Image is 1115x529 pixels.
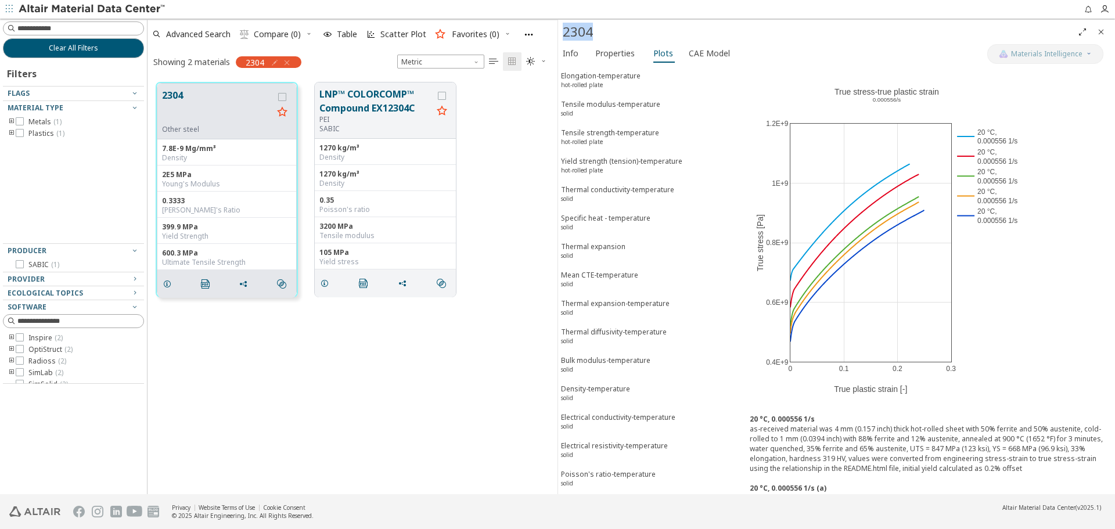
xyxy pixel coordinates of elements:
span: ( 2 ) [58,356,66,366]
div: Electrical resistivity-temperature [561,441,668,462]
span: 2304 [246,57,264,67]
span: Altair Material Data Center [1002,503,1076,512]
sup: solid [561,422,573,430]
sup: solid [561,479,573,487]
span: Scatter Plot [380,30,426,38]
button: Share [233,272,258,296]
i: toogle group [8,117,16,127]
div: (v2025.1) [1002,503,1101,512]
span: OptiStruct [28,345,73,354]
span: SimLab [28,368,63,377]
button: Electrical conductivity-temperaturesolid [558,409,744,437]
a: Privacy [172,503,190,512]
div: © 2025 Altair Engineering, Inc. All Rights Reserved. [172,512,314,520]
sup: solid [561,451,573,459]
span: Info [563,44,578,63]
sup: solid [561,337,573,345]
span: Ecological Topics [8,288,83,298]
div: Mean CTE-temperature [561,270,638,292]
button: Electrical resistivity-temperaturesolid [558,437,744,466]
div: Yield strength (tension)-temperature [561,156,682,178]
div: Thermal expansion-temperature [561,298,670,320]
div: Unit System [397,55,484,69]
div: Density [319,179,451,188]
span: Properties [595,44,635,63]
div: 2E5 MPa [162,170,292,179]
button: PDF Download [354,272,378,295]
button: Tensile modulus-temperaturesolid [558,96,744,124]
span: Plastics [28,129,64,138]
div: 3200 MPa [319,222,451,231]
span: Metric [397,55,484,69]
i:  [508,57,517,66]
div: Elongation-temperature [561,71,641,92]
button: PDF Download [196,272,220,296]
i:  [526,57,535,66]
sup: solid [561,109,573,117]
i:  [489,57,498,66]
span: Software [8,302,46,312]
button: Similar search [272,272,296,296]
sup: solid [561,195,573,203]
div: PEI [319,115,433,124]
i:  [437,279,446,288]
span: ( 2 ) [55,333,63,343]
sup: hot-rolled plate [561,166,603,174]
span: SABIC [28,260,59,269]
button: Tensile strength-temperaturehot-rolled plate [558,124,744,153]
button: Clear All Filters [3,38,144,58]
div: Tensile modulus [319,231,451,240]
button: Software [3,300,144,314]
div: 0.35 [319,196,451,205]
span: Favorites (0) [452,30,499,38]
button: Elongation-temperaturehot-rolled plate [558,67,744,96]
button: Theme [521,52,552,71]
button: Poisson's ratio-temperaturesolid [558,466,744,494]
span: Flags [8,88,30,98]
div: 1270 kg/m³ [319,143,451,153]
i:  [201,279,210,289]
i:  [240,30,249,39]
span: Provider [8,274,45,284]
div: Poisson's ratio-temperature [561,469,656,491]
i: toogle group [8,345,16,354]
i: toogle group [8,368,16,377]
button: Specific heat - temperaturesolid [558,210,744,238]
sup: hot-rolled plate [561,138,603,146]
div: as-received material was 4 mm (0.157 inch) thick hot-rolled sheet with 50% ferrite and 50% austen... [750,424,1109,473]
div: Thermal conductivity-temperature [561,185,674,206]
button: Table View [484,52,503,71]
button: Yield strength (tension)-temperaturehot-rolled plate [558,153,744,181]
div: Young's Modulus [162,179,292,189]
sup: solid [561,308,573,316]
img: Altair Engineering [9,506,60,517]
sup: solid [561,251,573,260]
p: SABIC [319,124,433,134]
span: ( 1 ) [51,260,59,269]
b: 20 °C, 0.000556 1/s (a) [750,483,826,493]
button: Ecological Topics [3,286,144,300]
span: Table [337,30,357,38]
sup: solid [561,223,573,231]
sup: solid [561,394,573,402]
i: toogle group [8,333,16,343]
div: 600.3 MPa [162,249,292,258]
button: Share [393,272,417,295]
button: Details [157,272,182,296]
div: 105 MPa [319,248,451,257]
span: ( 2 ) [64,344,73,354]
img: AI Copilot [999,49,1008,59]
button: Thermal conductivity-temperaturesolid [558,181,744,210]
button: Provider [3,272,144,286]
img: Altair Material Data Center [19,3,167,15]
div: Bulk modulus-temperature [561,355,650,377]
div: Electrical conductivity-temperature [561,412,675,434]
i: toogle group [8,129,16,138]
sup: solid [561,365,573,373]
div: [PERSON_NAME]'s Ratio [162,206,292,215]
button: Close [1092,23,1110,41]
div: Density [319,153,451,162]
span: Radioss [28,357,66,366]
div: 399.9 MPa [162,222,292,232]
button: Similar search [431,272,456,295]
